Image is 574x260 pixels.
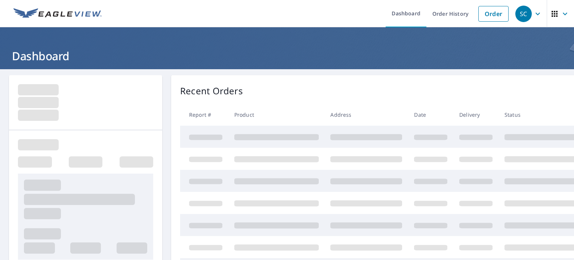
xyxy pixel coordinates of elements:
[515,6,532,22] div: SC
[453,104,499,126] th: Delivery
[180,104,228,126] th: Report #
[13,8,102,19] img: EV Logo
[478,6,509,22] a: Order
[9,48,565,64] h1: Dashboard
[228,104,325,126] th: Product
[408,104,453,126] th: Date
[324,104,408,126] th: Address
[180,84,243,98] p: Recent Orders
